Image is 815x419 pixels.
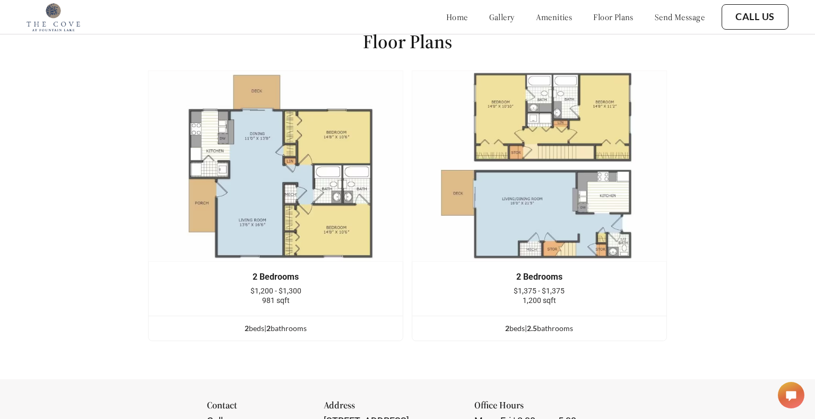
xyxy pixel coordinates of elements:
[428,272,651,282] div: 2 Bedrooms
[148,70,403,262] img: example
[262,296,290,305] span: 981 sqft
[164,272,387,282] div: 2 Bedrooms
[207,400,307,416] div: Contact
[412,323,666,334] div: bed s | bathroom s
[489,12,515,22] a: gallery
[505,324,509,333] span: 2
[324,400,457,416] div: Address
[722,4,788,30] button: Call Us
[149,323,403,334] div: bed s | bathroom s
[446,12,468,22] a: home
[245,324,249,333] span: 2
[474,400,608,416] div: Office Hours
[523,296,556,305] span: 1,200 sqft
[363,30,452,54] h1: Floor Plans
[250,287,301,295] span: $1,200 - $1,300
[266,324,271,333] span: 2
[514,287,565,295] span: $1,375 - $1,375
[527,324,537,333] span: 2.5
[27,3,80,31] img: cove_at_fountain_lake_logo.png
[655,12,705,22] a: send message
[412,70,667,262] img: example
[593,12,634,22] a: floor plans
[735,11,775,23] a: Call Us
[536,12,573,22] a: amenities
